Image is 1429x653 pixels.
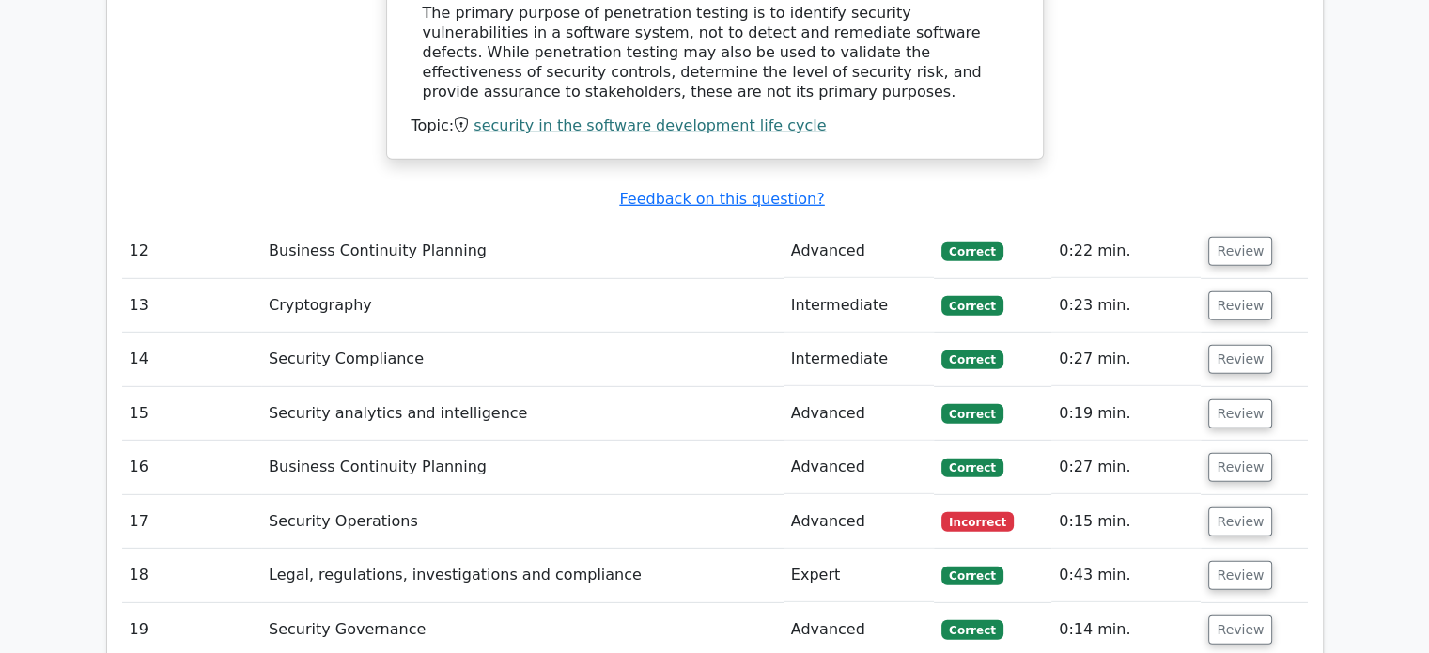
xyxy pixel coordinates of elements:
[1208,453,1272,482] button: Review
[1208,291,1272,320] button: Review
[941,296,1002,315] span: Correct
[122,549,261,602] td: 18
[1051,387,1201,441] td: 0:19 min.
[941,350,1002,369] span: Correct
[941,242,1002,261] span: Correct
[1208,615,1272,645] button: Review
[261,549,784,602] td: Legal, regulations, investigations and compliance
[261,333,784,386] td: Security Compliance
[784,387,935,441] td: Advanced
[412,117,1018,136] div: Topic:
[784,441,935,494] td: Advanced
[474,117,826,134] a: security in the software development life cycle
[1051,549,1201,602] td: 0:43 min.
[941,459,1002,477] span: Correct
[122,441,261,494] td: 16
[122,495,261,549] td: 17
[261,387,784,441] td: Security analytics and intelligence
[784,279,935,333] td: Intermediate
[1208,237,1272,266] button: Review
[261,441,784,494] td: Business Continuity Planning
[1208,507,1272,536] button: Review
[122,333,261,386] td: 14
[1051,225,1201,278] td: 0:22 min.
[261,225,784,278] td: Business Continuity Planning
[423,4,1007,101] div: The primary purpose of penetration testing is to identify security vulnerabilities in a software ...
[784,495,935,549] td: Advanced
[1051,279,1201,333] td: 0:23 min.
[1051,495,1201,549] td: 0:15 min.
[122,387,261,441] td: 15
[122,279,261,333] td: 13
[1208,345,1272,374] button: Review
[941,567,1002,585] span: Correct
[1208,561,1272,590] button: Review
[1051,441,1201,494] td: 0:27 min.
[941,404,1002,423] span: Correct
[619,190,824,208] a: Feedback on this question?
[941,512,1014,531] span: Incorrect
[1051,333,1201,386] td: 0:27 min.
[261,279,784,333] td: Cryptography
[784,333,935,386] td: Intermediate
[1208,399,1272,428] button: Review
[122,225,261,278] td: 12
[941,620,1002,639] span: Correct
[261,495,784,549] td: Security Operations
[784,549,935,602] td: Expert
[784,225,935,278] td: Advanced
